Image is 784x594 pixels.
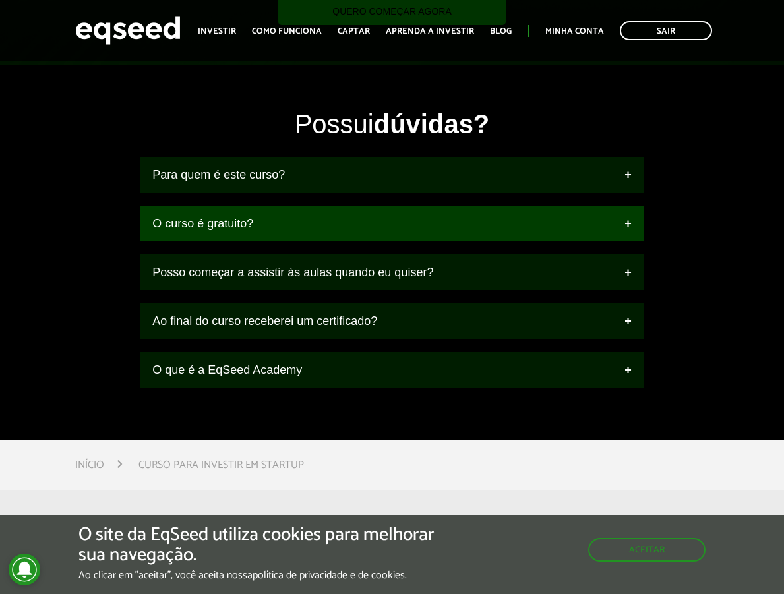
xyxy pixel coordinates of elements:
[140,303,644,339] a: Ao final do curso receberei um certificado?
[588,538,706,562] button: Aceitar
[620,21,712,40] a: Sair
[253,570,405,581] a: política de privacidade e de cookies
[140,352,644,388] a: O que é a EqSeed Academy
[374,109,490,138] strong: dúvidas?
[252,27,322,36] a: Como funciona
[140,111,644,137] div: Possui
[75,460,104,471] a: Início
[198,27,236,36] a: Investir
[386,27,474,36] a: Aprenda a investir
[490,27,512,36] a: Blog
[140,254,644,290] a: Posso começar a assistir às aulas quando eu quiser?
[140,206,644,241] a: O curso é gratuito?
[75,13,181,48] img: EqSeed
[78,569,455,581] p: Ao clicar em "aceitar", você aceita nossa .
[338,27,370,36] a: Captar
[545,27,604,36] a: Minha conta
[78,525,455,566] h5: O site da EqSeed utiliza cookies para melhorar sua navegação.
[138,456,304,474] li: Curso para Investir em Startup
[140,157,644,193] a: Para quem é este curso?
